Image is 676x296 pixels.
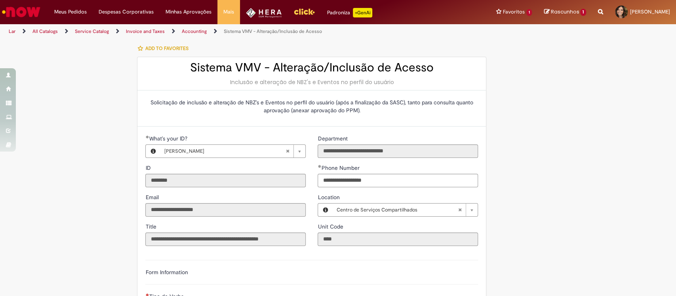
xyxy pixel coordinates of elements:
[293,6,315,17] img: click_logo_yellow_360x200.png
[318,135,349,142] span: Read only - Department
[145,164,152,171] span: Read only - ID
[318,223,345,231] label: Read only - Unit Code
[6,24,445,39] ul: Trilhas de navegação de página
[145,98,478,114] p: Solicitação de inclusão e alteração de NBZ's e Eventos no perfil do usuário (após a finalização d...
[182,28,207,35] a: Accounting
[146,145,160,158] button: What's your ID?, Preview this record Giovanna Lye Iha Yamaguti
[137,40,192,57] button: Add to favorites
[318,174,478,187] input: Phone Number
[583,10,584,15] font: 1
[528,10,529,15] font: 1
[145,223,158,230] span: Read only - Title
[318,135,349,142] label: Read only - Department
[1,4,42,20] img: Serviço agora
[145,135,149,138] span: Required Filled
[145,203,306,217] input: Email
[454,204,466,216] abbr: Clear field Location
[126,28,165,35] a: Invoice and Taxes
[318,144,478,158] input: Department
[544,8,586,16] a: Rascunhos
[318,204,332,216] button: Location, Preview this record Centro de Serviços Compartilhados
[166,8,211,15] font: Minhas Aprovações
[145,194,160,201] span: Read only - Email
[75,28,109,35] a: Service Catalog
[503,8,525,15] font: Favoritos
[550,8,579,15] font: Rascunhos
[282,145,293,158] abbr: Clear field What's your ID?
[224,28,322,35] a: Sistema VMV - Alteração/Inclusão de Acesso
[246,8,282,18] img: HeraLogo.png
[355,10,371,16] font: +GenAi
[145,233,306,246] input: Title
[164,145,286,158] span: [PERSON_NAME]
[145,61,478,74] h2: Sistema VMV - Alteração/Inclusão de Acesso
[318,223,345,230] span: Read only - Unit Code
[145,269,188,276] label: Form Information
[318,165,321,168] span: Required Filled
[145,223,158,231] label: Read only - Title
[332,204,478,216] a: Centro de Serviços CompartilhadosClear field Location
[336,204,458,216] span: Centro de Serviços Compartilhados
[54,8,87,15] font: Meus Pedidos
[32,28,58,35] a: All Catalogs
[321,164,361,171] span: Phone Number
[9,28,15,35] a: Lar
[145,78,478,86] div: Inclusão e alteração de NBZ's e Eventos no perfil do usuário
[223,8,234,15] font: Mais
[99,8,154,15] font: Despesas Corporativas
[149,135,189,142] span: Required - What's your ID?
[160,145,305,158] a: [PERSON_NAME]Clear field What's your ID?
[630,8,670,15] font: [PERSON_NAME]
[145,193,160,201] label: Read only - Email
[145,45,188,52] span: Add to favorites
[145,164,152,172] label: Read only - ID
[318,233,478,246] input: Unit Code
[145,174,306,187] input: ID
[327,9,350,16] font: Padroniza
[318,194,341,201] span: Location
